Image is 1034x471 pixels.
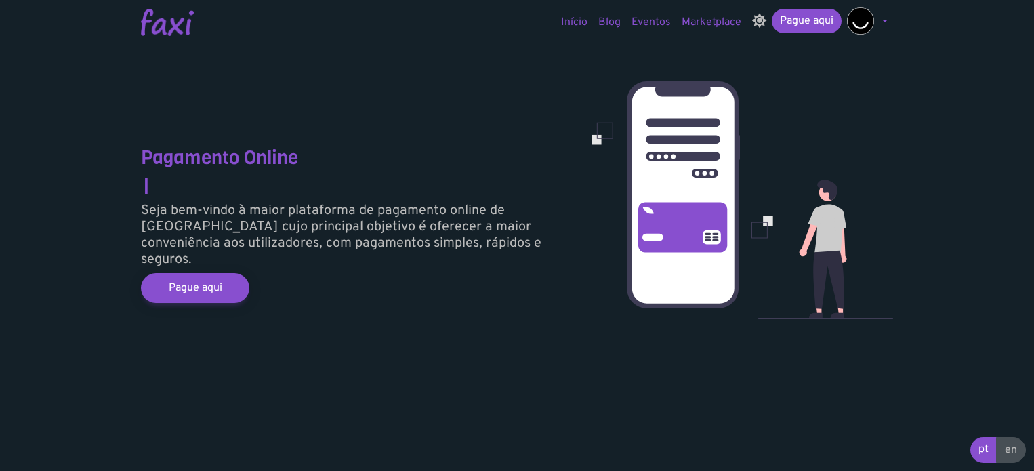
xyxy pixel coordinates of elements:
img: Logotipo Faxi Online [141,9,194,36]
h3: Pagamento Online [141,146,571,169]
h5: Seja bem-vindo à maior plataforma de pagamento online de [GEOGRAPHIC_DATA] cujo principal objetiv... [141,203,571,268]
a: Marketplace [676,9,747,36]
a: Pague aqui [772,9,842,33]
a: Início [556,9,593,36]
a: Blog [593,9,626,36]
a: pt [970,437,997,463]
a: en [996,437,1026,463]
a: Pague aqui [141,273,249,303]
a: Eventos [626,9,676,36]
